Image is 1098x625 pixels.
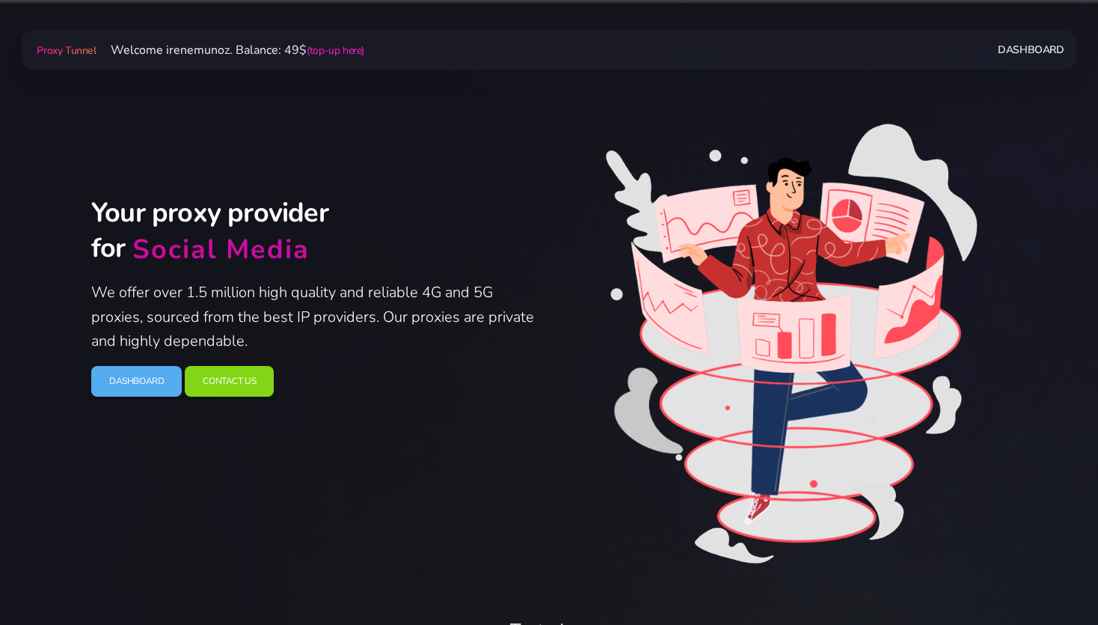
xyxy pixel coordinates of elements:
a: Contact Us [185,366,274,397]
span: Welcome irenemunoz. Balance: 49$ [99,42,364,58]
a: (top-up here) [307,43,364,58]
a: Proxy Tunnel [34,38,99,62]
span: Proxy Tunnel [37,43,96,58]
h2: Your proxy provider for [91,196,540,269]
div: Social Media [132,233,310,268]
a: Dashboard [91,366,182,397]
a: Dashboard [998,36,1064,64]
iframe: Webchat Widget [1025,552,1079,606]
p: We offer over 1.5 million high quality and reliable 4G and 5G proxies, sourced from the best IP p... [91,281,540,354]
